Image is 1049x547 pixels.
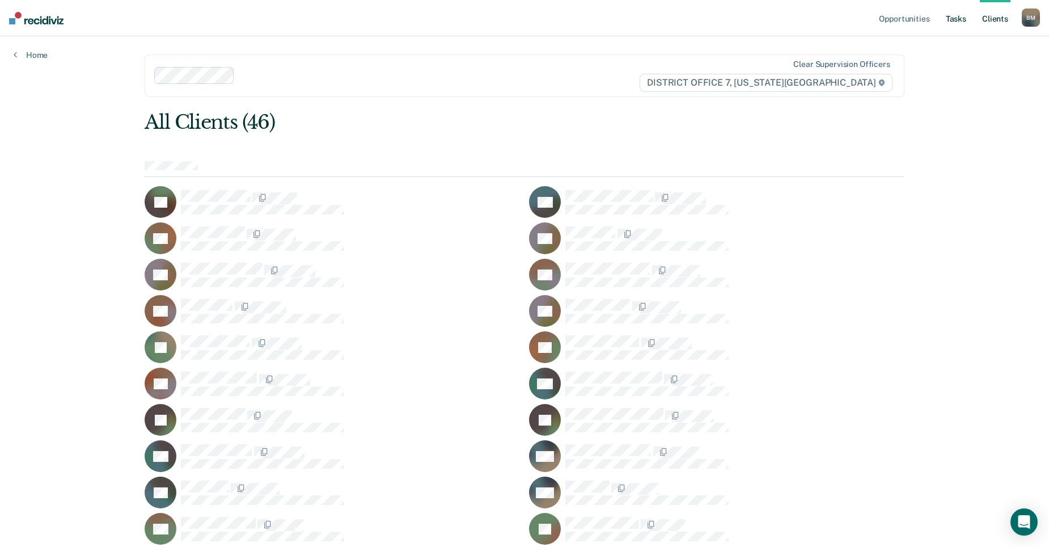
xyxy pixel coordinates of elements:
a: Home [14,50,48,60]
span: DISTRICT OFFICE 7, [US_STATE][GEOGRAPHIC_DATA] [640,74,892,92]
div: Open Intercom Messenger [1010,508,1038,536]
img: Recidiviz [9,12,64,24]
div: All Clients (46) [145,111,752,134]
div: Clear supervision officers [793,60,890,69]
div: B M [1022,9,1040,27]
button: BM [1022,9,1040,27]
